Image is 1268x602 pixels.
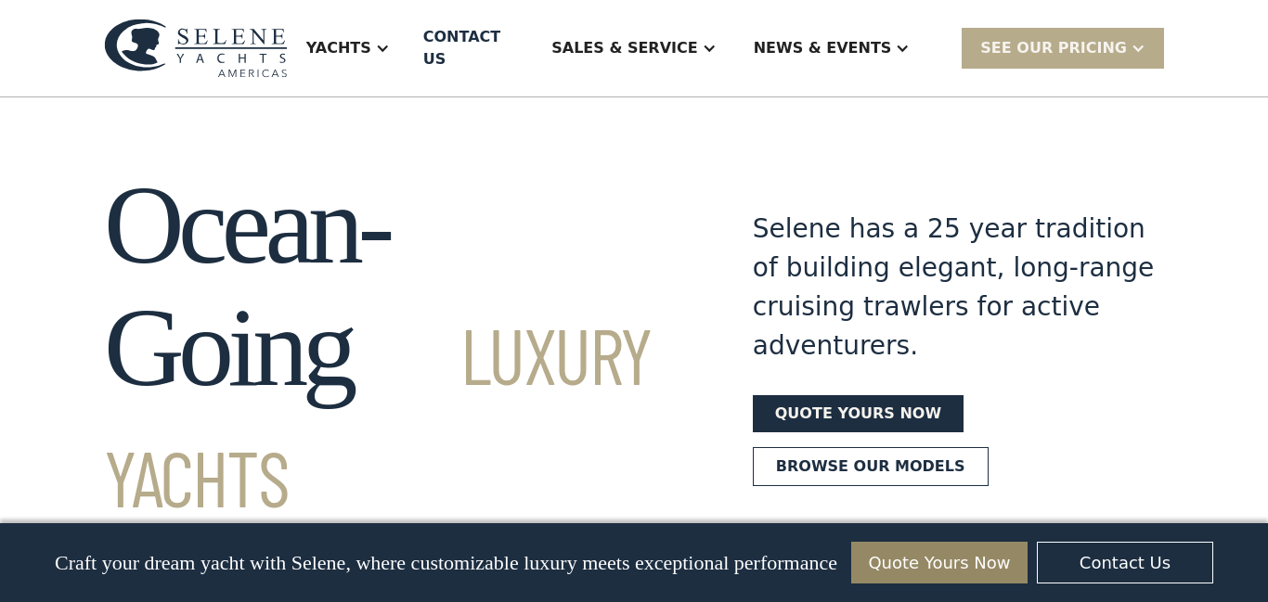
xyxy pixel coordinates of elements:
[104,164,686,532] h1: Ocean-Going
[980,37,1127,59] div: SEE Our Pricing
[288,11,408,85] div: Yachts
[104,307,652,523] span: Luxury Yachts
[1037,542,1213,583] a: Contact Us
[104,19,288,78] img: logo
[735,11,929,85] div: News & EVENTS
[423,26,519,70] div: Contact US
[851,542,1028,583] a: Quote Yours Now
[754,37,892,59] div: News & EVENTS
[753,210,1164,365] div: Selene has a 25 year tradition of building elegant, long-range cruising trawlers for active adven...
[55,551,837,575] p: Craft your dream yacht with Selene, where customizable luxury meets exceptional performance
[962,28,1164,68] div: SEE Our Pricing
[753,395,964,432] a: Quote yours now
[753,447,989,486] a: Browse our models
[533,11,734,85] div: Sales & Service
[551,37,697,59] div: Sales & Service
[306,37,371,59] div: Yachts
